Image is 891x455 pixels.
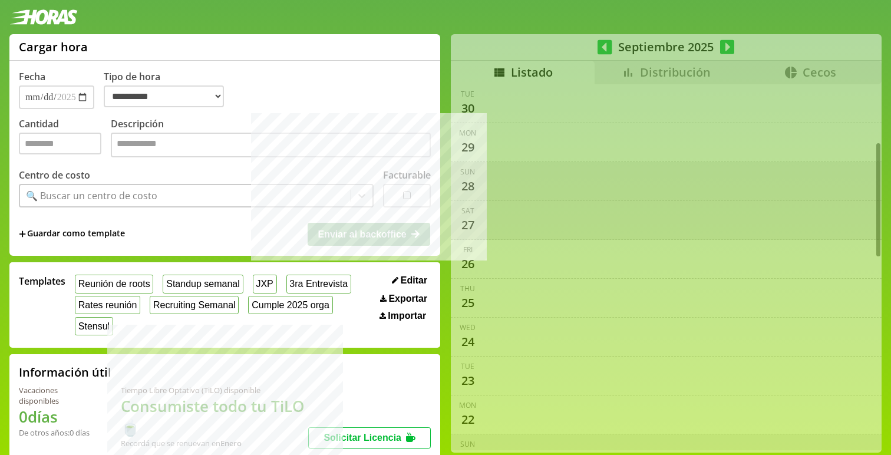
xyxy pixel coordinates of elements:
[377,293,431,305] button: Exportar
[121,395,309,438] h1: Consumiste todo tu TiLO 🍵
[19,70,45,83] label: Fecha
[19,275,65,288] span: Templates
[220,438,242,449] b: Enero
[19,169,90,182] label: Centro de costo
[111,133,431,157] textarea: Descripción
[19,133,101,154] input: Cantidad
[388,311,426,321] span: Importar
[104,70,233,109] label: Tipo de hora
[19,364,111,380] h2: Información útil
[104,85,224,107] select: Tipo de hora
[401,275,427,286] span: Editar
[19,39,88,55] h1: Cargar hora
[75,275,153,293] button: Reunión de roots
[248,296,332,314] button: Cumple 2025 orga
[324,433,401,443] span: Solicitar Licencia
[19,227,26,240] span: +
[121,385,309,395] div: Tiempo Libre Optativo (TiLO) disponible
[150,296,239,314] button: Recruiting Semanal
[286,275,351,293] button: 3ra Entrevista
[75,296,140,314] button: Rates reunión
[9,9,78,25] img: logotipo
[75,317,113,335] button: Stensul
[383,169,431,182] label: Facturable
[26,189,157,202] div: 🔍 Buscar un centro de costo
[253,275,277,293] button: JXP
[19,427,93,438] div: De otros años: 0 días
[308,427,431,449] button: Solicitar Licencia
[163,275,243,293] button: Standup semanal
[121,438,309,449] div: Recordá que se renuevan en
[19,385,93,406] div: Vacaciones disponibles
[111,117,431,160] label: Descripción
[19,117,111,160] label: Cantidad
[388,294,427,304] span: Exportar
[388,275,431,286] button: Editar
[19,406,93,427] h1: 0 días
[19,227,125,240] span: +Guardar como template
